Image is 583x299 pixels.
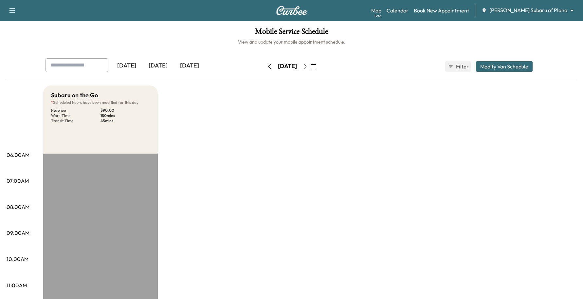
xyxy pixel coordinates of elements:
[445,61,471,72] button: Filter
[374,13,381,18] div: Beta
[100,118,150,123] p: 45 mins
[7,28,576,39] h1: Mobile Service Schedule
[7,151,29,159] p: 06:00AM
[7,255,28,263] p: 10:00AM
[142,58,174,73] div: [DATE]
[51,91,98,100] h5: Subaru on the Go
[111,58,142,73] div: [DATE]
[174,58,205,73] div: [DATE]
[387,7,409,14] a: Calendar
[414,7,469,14] a: Book New Appointment
[51,100,150,105] p: Scheduled hours have been modified for this day
[100,113,150,118] p: 180 mins
[7,39,576,45] h6: View and update your mobile appointment schedule.
[51,118,100,123] p: Transit Time
[7,229,29,237] p: 09:00AM
[7,203,29,211] p: 08:00AM
[456,63,468,70] span: Filter
[100,108,150,113] p: $ 90.00
[7,281,27,289] p: 11:00AM
[278,62,297,70] div: [DATE]
[476,61,533,72] button: Modify Van Schedule
[489,7,567,14] span: [PERSON_NAME] Subaru of Plano
[51,108,100,113] p: Revenue
[276,6,307,15] img: Curbee Logo
[7,177,29,185] p: 07:00AM
[51,113,100,118] p: Work Time
[371,7,381,14] a: MapBeta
